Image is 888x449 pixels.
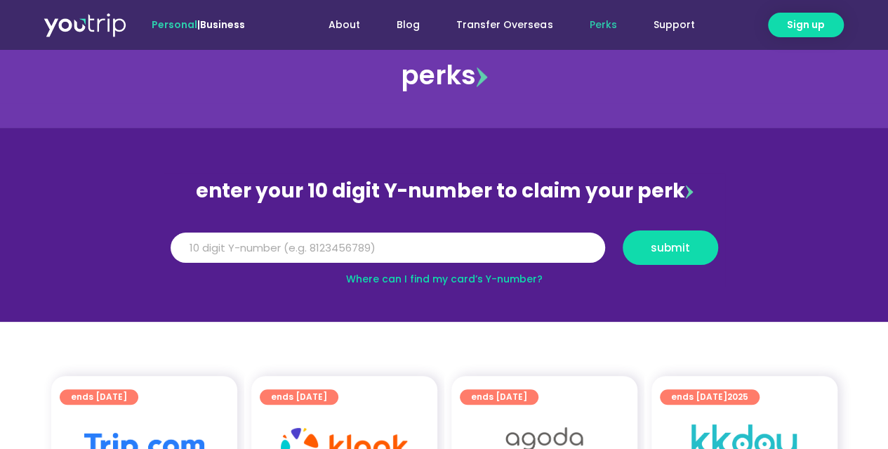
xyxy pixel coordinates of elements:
[787,18,825,32] span: Sign up
[460,389,538,405] a: ends [DATE]
[635,12,713,38] a: Support
[171,230,718,275] form: Y Number
[571,12,635,38] a: Perks
[310,12,378,38] a: About
[651,242,690,253] span: submit
[60,389,138,405] a: ends [DATE]
[471,389,527,405] span: ends [DATE]
[200,18,245,32] a: Business
[164,173,725,209] div: enter your 10 digit Y-number to claim your perk
[438,12,571,38] a: Transfer Overseas
[171,233,605,263] input: 10 digit Y-number (e.g. 8123456789)
[671,389,748,405] span: ends [DATE]
[71,389,127,405] span: ends [DATE]
[768,13,844,37] a: Sign up
[623,230,718,265] button: submit
[346,272,543,286] a: Where can I find my card’s Y-number?
[660,389,760,405] a: ends [DATE]2025
[152,18,245,32] span: |
[152,18,197,32] span: Personal
[727,391,748,403] span: 2025
[271,389,327,405] span: ends [DATE]
[260,389,338,405] a: ends [DATE]
[378,12,438,38] a: Blog
[283,12,713,38] nav: Menu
